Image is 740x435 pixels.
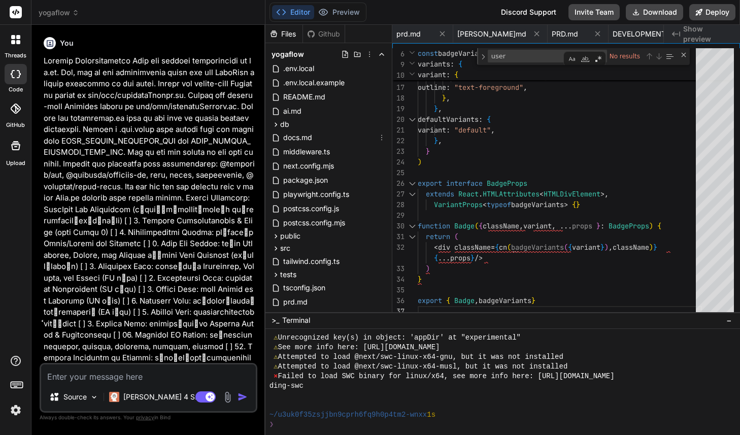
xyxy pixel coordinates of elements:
[406,114,419,125] div: Click to collapse the range.
[222,391,233,403] img: attachment
[7,401,24,419] img: settings
[438,243,491,252] span: div className
[655,52,663,60] div: Next Match (Enter)
[572,243,600,252] span: variant
[544,189,600,198] span: HTMLDivElement
[109,392,119,402] img: Claude 4 Sonnet
[488,50,573,62] textarea: Find
[396,29,421,39] span: prd.md
[238,392,248,402] img: icon
[572,221,592,230] span: props
[446,93,450,103] span: ,
[392,199,405,210] div: 28
[454,125,491,135] span: "default"
[434,104,438,113] span: }
[272,49,304,59] span: yogaflow
[645,52,653,60] div: Previous Match (⇧Enter)
[664,51,675,62] div: Find in Selection (⌥⌘L)
[560,221,572,230] span: ...
[392,82,405,93] div: 17
[454,296,475,305] span: Badge
[426,232,450,241] span: return
[392,231,405,242] div: 31
[136,414,154,420] span: privacy
[5,51,26,60] label: threads
[609,243,613,252] span: ,
[427,410,435,420] span: 1s
[418,275,422,284] span: }
[626,4,683,20] button: Download
[491,125,495,135] span: ,
[392,285,405,295] div: 35
[392,59,405,70] span: 9
[280,231,300,241] span: public
[477,48,690,65] div: Find / Replace
[438,49,491,58] span: badgeVariants
[282,62,315,75] span: .env.local
[479,189,483,198] span: .
[609,221,649,230] span: BadgeProps
[392,295,405,306] div: 36
[282,160,335,172] span: next.config.mjs
[278,352,563,362] span: Attempted to load @next/swc-linux-x64-gnu, but it was not installed
[446,179,483,188] span: interface
[434,243,438,252] span: <
[434,136,438,145] span: }
[6,159,25,168] label: Upload
[418,296,442,305] span: export
[483,189,540,198] span: HTMLAttributes
[270,410,427,420] span: ~/u3uk0f35zsjjbn9cprh6fq9h0p4tm2-wnxx
[392,189,405,199] div: 27
[609,50,644,62] div: No results
[458,189,479,198] span: React
[278,343,440,352] span: See more info here: [URL][DOMAIN_NAME]
[426,189,454,198] span: extends
[392,114,405,125] div: 20
[683,24,732,44] span: Show preview
[392,306,405,317] div: 37
[418,70,446,79] span: variant
[649,221,653,230] span: )
[523,221,552,230] span: variant
[406,221,419,231] div: Click to collapse the range.
[406,189,419,199] div: Click to collapse the range.
[282,310,353,322] span: [PERSON_NAME]md
[567,54,577,64] div: Match Case (⌥⌘C)
[479,221,483,230] span: {
[523,83,527,92] span: ,
[392,242,405,253] div: 32
[282,217,346,229] span: postcss.config.mjs
[511,243,564,252] span: badgeVariants
[475,221,479,230] span: (
[499,243,507,252] span: cn
[406,178,419,189] div: Click to collapse the range.
[270,381,304,391] span: ding-swc
[507,243,511,252] span: (
[613,29,689,39] span: DEVELOPMENT_STATUS.md
[282,296,309,308] span: prd.md
[572,200,576,209] span: {
[600,243,604,252] span: }
[418,83,446,92] span: outline
[392,168,405,178] div: 25
[303,29,345,39] div: Github
[426,147,430,156] span: }
[726,315,732,325] span: −
[39,8,79,18] span: yogaflow
[657,221,661,230] span: {
[280,270,296,280] span: tests
[392,136,405,146] div: 22
[450,253,470,262] span: props
[282,77,346,89] span: .env.local.example
[282,255,341,267] span: tailwind.config.ts
[272,5,314,19] button: Editor
[653,243,657,252] span: }
[282,203,340,215] span: postcss.config.js
[604,243,609,252] span: )
[483,221,519,230] span: className
[392,146,405,157] div: 23
[282,282,326,294] span: tsconfig.json
[438,104,442,113] span: ,
[450,59,454,69] span: :
[265,29,302,39] div: Files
